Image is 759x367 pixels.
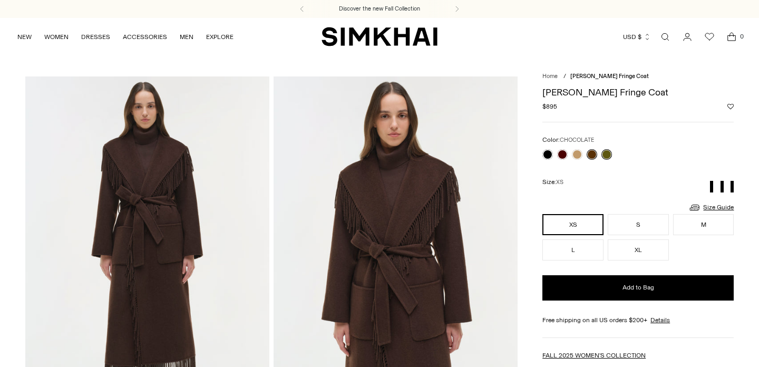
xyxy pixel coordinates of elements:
a: WOMEN [44,25,69,49]
button: S [608,214,669,235]
a: Open search modal [655,26,676,47]
a: Size Guide [688,201,734,214]
button: Add to Bag [542,275,734,301]
nav: breadcrumbs [542,72,734,81]
h1: [PERSON_NAME] Fringe Coat [542,88,734,97]
button: Add to Wishlist [727,103,734,110]
a: Details [650,315,670,325]
a: Discover the new Fall Collection [339,5,420,13]
button: USD $ [623,25,651,49]
button: XL [608,239,669,260]
div: / [563,72,566,81]
span: [PERSON_NAME] Fringe Coat [570,73,649,80]
div: Free shipping on all US orders $200+ [542,315,734,325]
a: SIMKHAI [322,26,437,47]
button: L [542,239,604,260]
label: Color: [542,135,594,145]
a: EXPLORE [206,25,233,49]
a: Home [542,73,558,80]
span: Add to Bag [622,283,654,292]
a: Go to the account page [677,26,698,47]
span: CHOCOLATE [560,137,594,143]
a: NEW [17,25,32,49]
a: Wishlist [699,26,720,47]
a: MEN [180,25,193,49]
button: M [673,214,734,235]
span: $895 [542,102,557,111]
a: FALL 2025 WOMEN'S COLLECTION [542,352,646,359]
label: Size: [542,177,563,187]
span: XS [556,179,563,186]
a: DRESSES [81,25,110,49]
button: XS [542,214,604,235]
a: Open cart modal [721,26,742,47]
a: ACCESSORIES [123,25,167,49]
span: 0 [737,32,746,41]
